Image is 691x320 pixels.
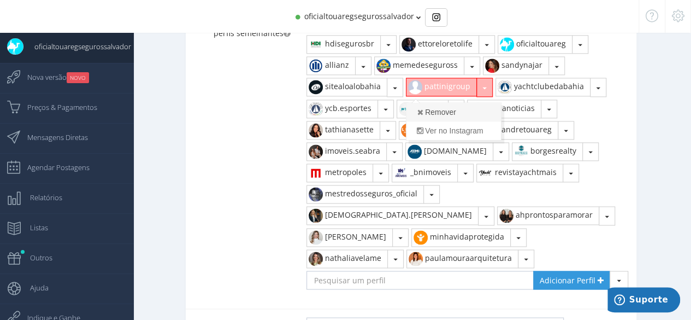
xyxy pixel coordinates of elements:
img: 337917024_906332360647341_4450603255978513601_n.jpg [399,121,417,139]
button: mestredosseguros_oficial [306,185,424,203]
span: Preços & Pagamentos [16,94,97,121]
button: [PERSON_NAME] [306,228,393,247]
span: Ajuda [19,274,49,301]
span: oficialtouaregsegurossalvador [304,11,414,21]
img: 461342845_490863250522238_3941183060353721727_n.jpg [307,250,324,267]
span: Listas [19,214,48,241]
span: Adicionar Perfil [540,275,595,285]
img: 432780036_1148713206295302_7948837820157234909_n.jpg [307,229,324,246]
div: Basic example [425,8,447,27]
input: Pesquisar um perfil [306,271,533,289]
img: Instagram_simple_icon.svg [432,13,440,21]
img: 414737005_315471008137333_742045142934729972_n.jpg [512,143,530,160]
button: lidemulher [399,121,464,139]
span: Seus concorrentes ou perfis semelhantes [211,17,290,38]
img: 451637323_509771288394076_5677707308676383097_n.jpg [412,229,429,246]
button: ahprontosparamorar [497,206,599,225]
button: oficialtouareg [498,35,572,54]
img: 464979908_537517208995087_4860169378767863698_n.jpg [400,36,417,53]
button: memedeseguross [374,56,464,75]
span: Nova versão [16,63,89,91]
button: paulamouraarquitetura [406,249,518,268]
button: ettoreloretolife [399,35,479,54]
button: revistayachtmais [476,164,563,182]
img: 52699058_323836848269561_6020029155112910848_n.jpg [406,143,423,160]
a: Ver no Instagram [406,121,501,140]
img: 497510347_18508581394036946_3790187328739185989_n.jpg [496,78,513,96]
button: _bnimoveis [392,164,458,182]
img: 338909860_3175806719378789_8403031020781144544_n.jpg [307,164,324,182]
button: borgesrealty [512,142,583,161]
img: 491441389_18498651361052792_8461061408119721378_n.jpg [307,78,324,96]
img: default_instagram_user.jpg [406,78,424,96]
img: 497528431_18093431701583218_188177121914663105_n.jpg [307,100,324,118]
img: 257402086_315578563457402_2284279004569380066_n.jpg [307,185,324,203]
button: imoveis.seabra [306,142,387,161]
small: NOVO [67,72,89,83]
button: [DOMAIN_NAME] [405,142,493,161]
button: andretouareg [483,121,558,139]
img: 468935660_593969826424421_8489922416518807057_n.jpg [498,36,516,53]
button: sandynajar [483,56,549,75]
img: 229910399_359425735591618_187484384959667716_n.jpg [307,57,324,74]
img: 524693123_18470931847072820_4990169695503169044_n.jpg [407,250,424,267]
a: Remover [406,103,501,121]
img: 280798367_694979788449172_591107870011408344_n.jpg [375,57,392,74]
iframe: Abre um widget para que você possa encontrar mais informações [607,287,680,315]
button: ycb.esportes [306,100,378,118]
span: Mensagens Diretas [16,124,88,151]
span: Relatórios [19,184,62,211]
button: yachtclubedabahia [495,78,590,96]
button: metropoles [306,164,373,182]
img: 434032593_1950454828690241_3967303769922639975_n.jpg [483,57,501,74]
img: 540623777_18040701779666662_839789705544867509_n.jpg [307,143,324,160]
img: 446555886_1442347786409641_6348780067846405114_n.jpg [392,164,410,182]
button: sitealoalobahia [306,78,387,96]
button: minhavidaprotegida [411,228,511,247]
button: allianz [306,56,356,75]
img: 356767854_583141894000379_7468647821943207348_n.jpg [307,36,324,53]
img: 398129226_659489429503053_2718833260006688643_n.jpg [468,100,485,118]
a: Adicionar Perfil [533,271,610,289]
button: tathianasette [306,121,380,139]
button: nathaliavelame [306,249,388,268]
button: pattinigroup [406,78,477,96]
img: 252246988_471456804228652_8377494573618279848_n.jpg [397,100,415,118]
img: 347624474_1417293352425006_6222071572142925829_n.jpg [498,207,515,224]
span: oficialtouaregsegurossalvador [23,33,131,60]
span: Agendar Postagens [16,154,90,181]
button: hdisegurosbr [306,35,381,54]
button: bnhall_ [397,100,448,118]
img: 249262538_1521701524864280_7166066506217142355_n.jpg [477,164,494,182]
span: Outros [19,244,52,271]
img: 435560173_2618543251645061_8017457903016222478_n.jpg [307,121,324,139]
button: [DEMOGRAPHIC_DATA].[PERSON_NAME] [306,206,479,225]
img: 447620356_1170512327307410_6858787658551345287_n.jpg [307,207,324,224]
img: User Image [7,38,23,55]
button: bahianoticias [467,100,541,118]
